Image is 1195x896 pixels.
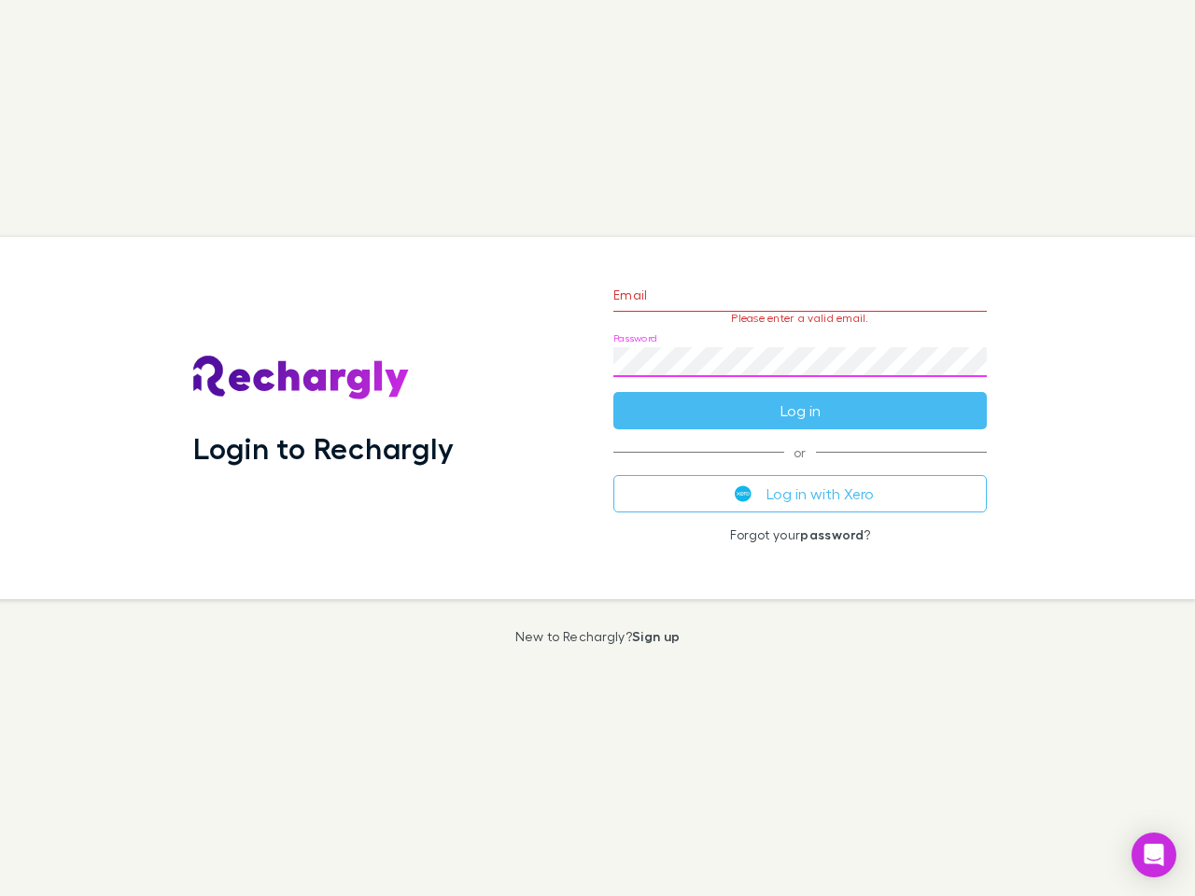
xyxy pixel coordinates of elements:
[1132,833,1176,877] div: Open Intercom Messenger
[613,392,987,429] button: Log in
[613,312,987,325] p: Please enter a valid email.
[613,331,657,345] label: Password
[735,485,752,502] img: Xero's logo
[800,526,864,542] a: password
[632,628,680,644] a: Sign up
[613,475,987,512] button: Log in with Xero
[193,430,454,466] h1: Login to Rechargly
[193,356,410,400] img: Rechargly's Logo
[613,527,987,542] p: Forgot your ?
[613,452,987,453] span: or
[515,629,681,644] p: New to Rechargly?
